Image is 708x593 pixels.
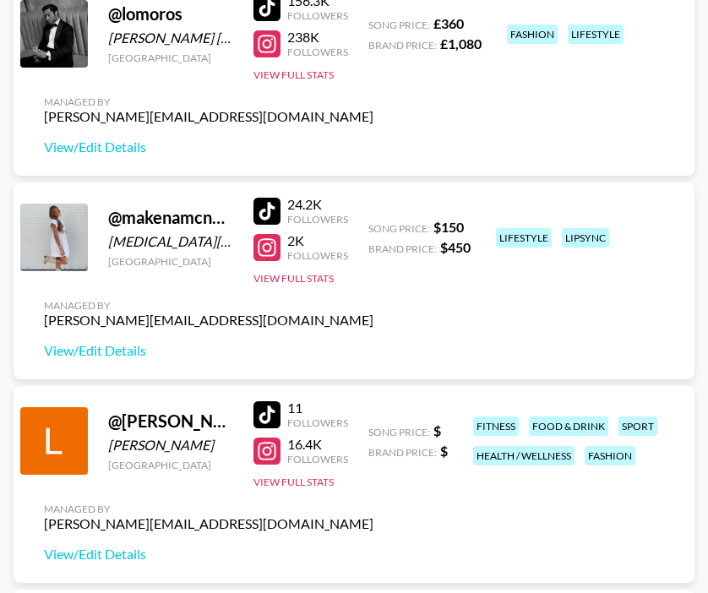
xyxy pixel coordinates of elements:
[287,213,348,226] div: Followers
[433,219,464,235] strong: $ 150
[44,515,373,532] div: [PERSON_NAME][EMAIL_ADDRESS][DOMAIN_NAME]
[287,29,348,46] div: 238K
[287,196,348,213] div: 24.2K
[44,503,373,515] div: Managed By
[108,207,233,228] div: @ makenamcneill
[44,546,373,563] a: View/Edit Details
[108,52,233,64] div: [GEOGRAPHIC_DATA]
[287,400,348,416] div: 11
[287,249,348,262] div: Followers
[108,255,233,268] div: [GEOGRAPHIC_DATA]
[108,437,233,454] div: [PERSON_NAME]
[287,9,348,22] div: Followers
[368,19,430,31] span: Song Price:
[440,35,482,52] strong: £ 1,080
[368,222,430,235] span: Song Price:
[44,139,373,155] a: View/Edit Details
[368,39,437,52] span: Brand Price:
[287,436,348,453] div: 16.4K
[44,299,373,312] div: Managed By
[585,446,635,465] div: fashion
[562,228,609,248] div: lipsync
[529,416,608,436] div: food & drink
[287,416,348,429] div: Followers
[287,46,348,58] div: Followers
[473,446,575,465] div: health / wellness
[287,232,348,249] div: 2K
[253,68,334,81] button: View Full Stats
[440,239,471,255] strong: $ 450
[108,459,233,471] div: [GEOGRAPHIC_DATA]
[433,15,464,31] strong: £ 360
[440,443,448,459] strong: $
[368,446,437,459] span: Brand Price:
[44,108,373,125] div: [PERSON_NAME][EMAIL_ADDRESS][DOMAIN_NAME]
[496,228,552,248] div: lifestyle
[108,411,233,432] div: @ [PERSON_NAME].1388
[108,233,233,250] div: [MEDICAL_DATA][PERSON_NAME]
[618,416,657,436] div: sport
[108,3,233,24] div: @ lomoros
[568,24,624,44] div: lifestyle
[473,416,519,436] div: fitness
[44,342,373,359] a: View/Edit Details
[433,422,441,438] strong: $
[44,95,373,108] div: Managed By
[507,24,558,44] div: fashion
[108,30,233,46] div: [PERSON_NAME] [PERSON_NAME]
[44,312,373,329] div: [PERSON_NAME][EMAIL_ADDRESS][DOMAIN_NAME]
[368,426,430,438] span: Song Price:
[368,242,437,255] span: Brand Price:
[287,453,348,465] div: Followers
[253,272,334,285] button: View Full Stats
[253,476,334,488] button: View Full Stats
